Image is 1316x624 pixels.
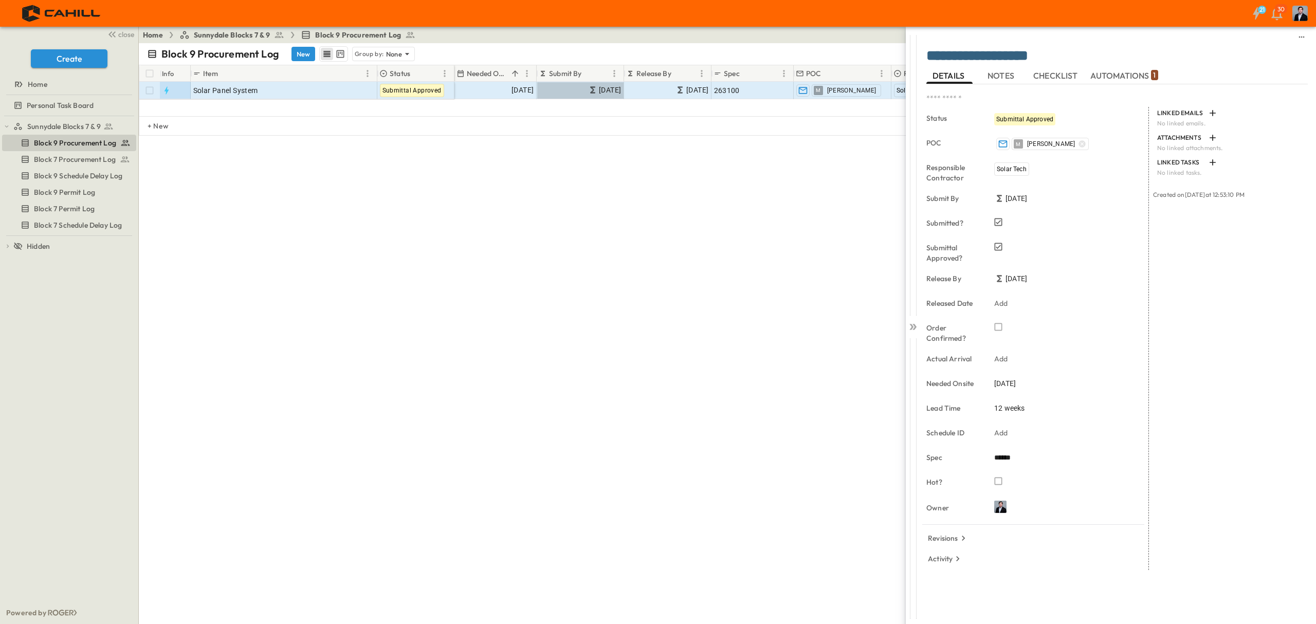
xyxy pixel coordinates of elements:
p: Submit By [549,68,582,79]
button: Activity [924,552,967,566]
span: [PERSON_NAME] [1027,140,1075,148]
button: Menu [361,67,374,80]
button: Create [31,49,107,68]
p: Block 9 Procurement Log [161,47,279,61]
p: 30 [1277,5,1285,13]
p: Needed Onsite [467,68,507,79]
div: test [2,97,136,114]
span: Created on [DATE] at 12:53:10 PM [1153,191,1245,198]
p: Group by: [355,49,384,59]
span: AUTOMATIONS [1090,71,1158,80]
a: Home [143,30,163,40]
span: [DATE] [599,84,621,96]
button: Sort [673,68,685,79]
span: close [118,29,134,40]
div: test [2,135,136,151]
span: [DATE] [511,84,534,96]
span: [DATE] [1006,273,1027,284]
p: Add [994,298,1008,308]
span: CHECKLIST [1033,71,1080,80]
p: Responsible Contractor [926,162,980,183]
p: Revisions [928,533,958,543]
button: Menu [438,67,451,80]
p: ATTACHMENTS [1157,134,1204,142]
span: Block 9 Procurement Log [315,30,401,40]
div: Info [162,59,174,88]
span: Block 9 Procurement Log [34,138,116,148]
span: Block 7 Permit Log [34,204,95,214]
button: Menu [696,67,708,80]
div: test [2,168,136,184]
span: DETAILS [933,71,966,80]
p: Hot? [926,477,980,487]
span: [DATE] [994,378,1016,389]
button: sidedrawer-menu [1295,31,1308,43]
span: Solar Panel System [193,85,258,96]
img: 4f72bfc4efa7236828875bac24094a5ddb05241e32d018417354e964050affa1.png [12,3,112,24]
button: Sort [584,68,595,79]
span: Home [28,79,47,89]
span: Personal Task Board [27,100,94,111]
span: Sunnydale Blocks 7 & 9 [194,30,270,40]
span: Block 7 Procurement Log [34,154,116,164]
span: Block 7 Schedule Delay Log [34,220,122,230]
p: Owner [926,503,980,513]
p: LINKED EMAILS [1157,109,1204,117]
div: test [2,118,136,135]
button: Sort [412,68,424,79]
button: kanban view [334,48,346,60]
p: Actual Arrival [926,354,980,364]
h6: 21 [1259,6,1265,14]
div: test [2,217,136,233]
span: [DATE] [686,84,708,96]
p: No linked emails. [1157,119,1302,127]
span: Hidden [27,241,50,251]
button: New [291,47,315,61]
p: Add [994,354,1008,364]
span: NOTES [988,71,1016,80]
p: + New [148,121,154,131]
p: LINKED TASKS [1157,158,1204,167]
p: Activity [928,554,953,564]
span: Submittal Approved [382,87,442,94]
p: 1 [1153,70,1156,80]
span: 263100 [714,85,740,96]
p: Needed Onsite [926,378,980,389]
p: Submitted? [926,218,980,228]
p: Released Date [926,298,980,308]
p: Lead Time [926,403,980,413]
button: Menu [521,67,533,80]
div: Info [160,65,191,82]
span: 12 weeks [994,403,1025,413]
p: No linked tasks. [1157,169,1302,177]
div: test [2,184,136,200]
p: Release By [636,68,671,79]
p: Submit By [926,193,980,204]
p: POC [926,138,980,148]
p: Status [926,113,980,123]
nav: breadcrumbs [143,30,422,40]
button: Sort [509,68,521,79]
p: None [386,49,403,59]
img: Profile Picture [994,501,1007,513]
p: Schedule ID [926,428,980,438]
div: table view [319,46,348,62]
span: Block 9 Schedule Delay Log [34,171,122,181]
p: No linked attachments. [1157,144,1302,152]
div: test [2,151,136,168]
button: Revisions [924,531,973,545]
p: Release By [926,273,980,284]
span: Block 9 Permit Log [34,187,95,197]
span: Solar Tech [997,166,1027,173]
span: [DATE] [1006,193,1027,204]
p: Status [390,68,410,79]
button: Menu [608,67,620,80]
button: row view [321,48,333,60]
p: Order Confirmed? [926,323,980,343]
span: Submittal Approved [996,116,1053,123]
button: Sort [220,68,231,79]
div: test [2,200,136,217]
img: Profile Picture [1292,6,1308,21]
p: Add [994,428,1008,438]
